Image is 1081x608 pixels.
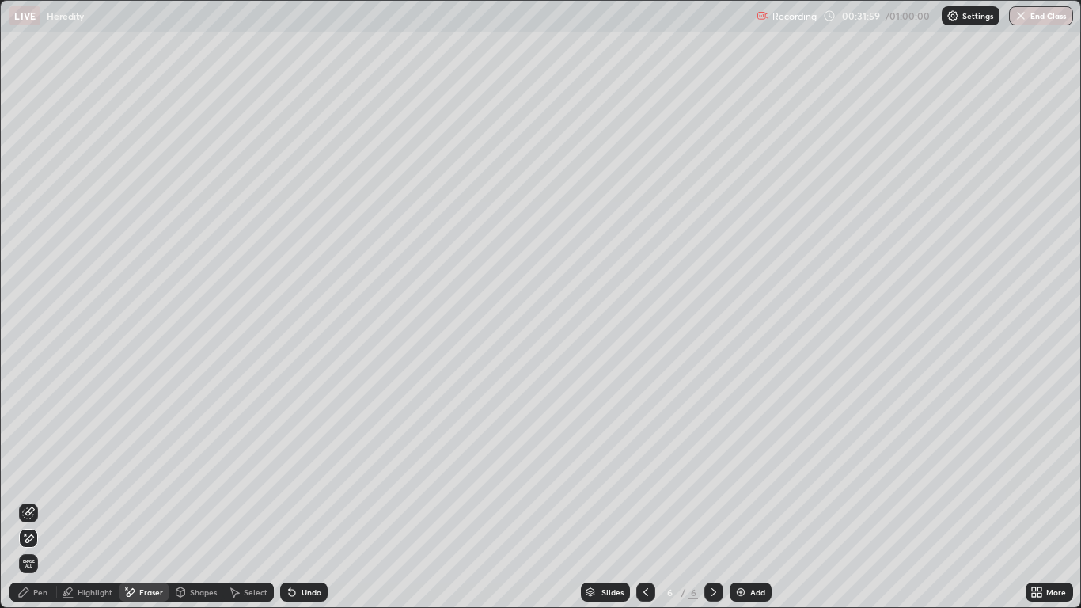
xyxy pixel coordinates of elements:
[662,587,677,597] div: 6
[601,588,624,596] div: Slides
[20,559,37,568] span: Erase all
[244,588,267,596] div: Select
[302,588,321,596] div: Undo
[688,585,698,599] div: 6
[734,586,747,598] img: add-slide-button
[190,588,217,596] div: Shapes
[1009,6,1073,25] button: End Class
[33,588,47,596] div: Pen
[750,588,765,596] div: Add
[681,587,685,597] div: /
[139,588,163,596] div: Eraser
[772,10,817,22] p: Recording
[946,9,959,22] img: class-settings-icons
[14,9,36,22] p: LIVE
[962,12,993,20] p: Settings
[47,9,84,22] p: Heredity
[1046,588,1066,596] div: More
[78,588,112,596] div: Highlight
[757,9,769,22] img: recording.375f2c34.svg
[1015,9,1027,22] img: end-class-cross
